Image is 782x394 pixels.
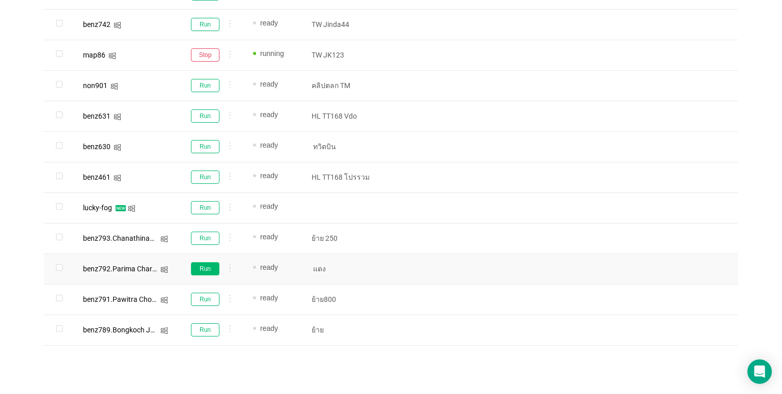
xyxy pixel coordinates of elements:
[260,324,278,332] span: ready
[114,21,121,29] i: icon: windows
[312,111,386,121] p: HL TT168 Vdo
[191,171,219,184] button: Run
[160,327,168,334] i: icon: windows
[312,264,327,274] span: แดง
[260,233,278,241] span: ready
[160,296,168,304] i: icon: windows
[260,294,278,302] span: ready
[191,262,219,275] button: Run
[260,172,278,180] span: ready
[191,79,219,92] button: Run
[191,323,219,336] button: Run
[312,172,386,182] p: HL TT168 โปรรวม
[191,48,219,62] button: Stop
[191,293,219,306] button: Run
[114,144,121,151] i: icon: windows
[114,113,121,121] i: icon: windows
[160,235,168,243] i: icon: windows
[83,143,110,150] div: benz630
[191,109,219,123] button: Run
[312,294,386,304] p: ย้าย800
[83,204,112,211] div: lucky-fog
[260,263,278,271] span: ready
[260,80,278,88] span: ready
[83,295,181,303] span: benz791.Pawitra Chotawanich
[83,112,110,120] div: benz631
[108,52,116,60] i: icon: windows
[312,142,338,152] span: ทวิตบิน
[83,174,110,181] div: benz461
[747,359,772,384] div: Open Intercom Messenger
[83,234,189,242] span: benz793.Chanathinad Natapiwat
[260,141,278,149] span: ready
[191,232,219,245] button: Run
[312,233,386,243] p: ย้าย 250
[312,325,386,335] p: ย้าย
[128,205,135,212] i: icon: windows
[191,140,219,153] button: Run
[83,265,172,273] span: benz792.Parima Chartpipak
[260,19,278,27] span: ready
[312,80,386,91] p: คลิปตลก TM
[160,266,168,273] i: icon: windows
[312,19,386,30] p: TW Jinda44
[191,201,219,214] button: Run
[260,202,278,210] span: ready
[110,82,118,90] i: icon: windows
[83,51,105,59] div: map86
[83,326,183,334] span: benz789.Bongkoch Jantarasab
[83,21,110,28] div: benz742
[260,110,278,119] span: ready
[312,50,386,60] p: TW JK123
[191,18,219,31] button: Run
[260,49,284,58] span: running
[83,82,107,89] div: non901
[114,174,121,182] i: icon: windows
